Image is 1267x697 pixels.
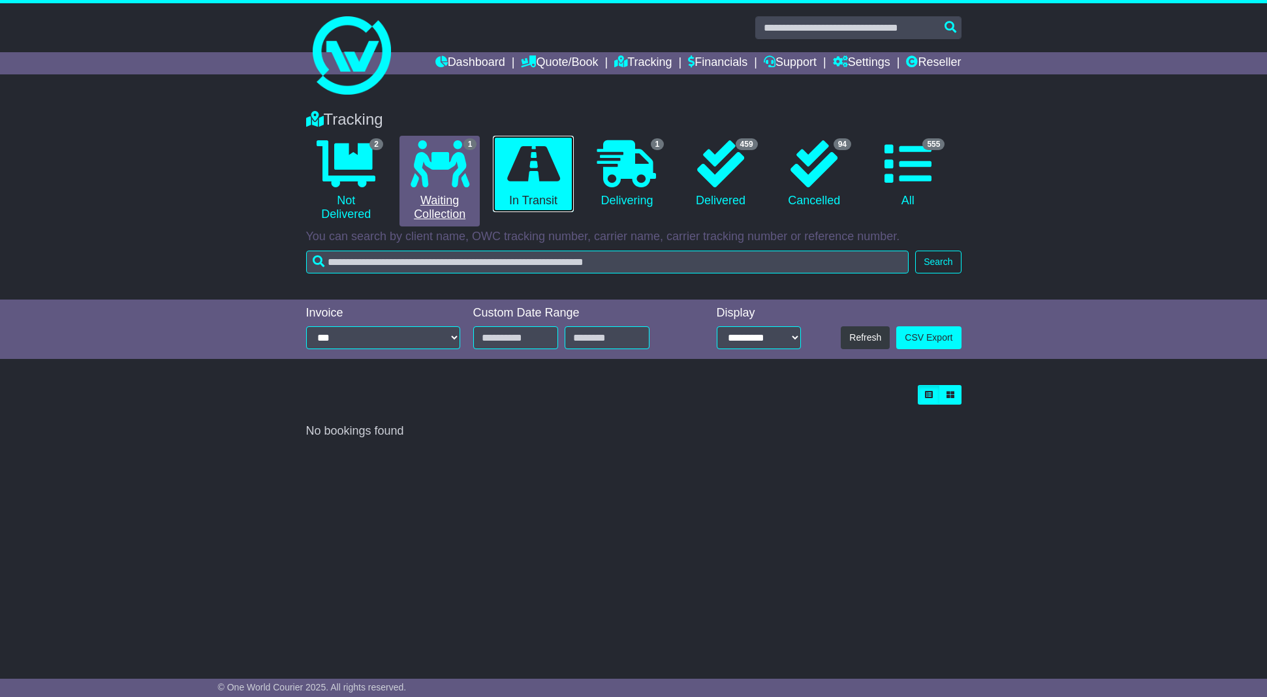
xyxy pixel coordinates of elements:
[399,136,480,226] a: 1 Waiting Collection
[651,138,665,150] span: 1
[369,138,383,150] span: 2
[463,138,477,150] span: 1
[300,110,968,129] div: Tracking
[306,306,460,320] div: Invoice
[736,138,758,150] span: 459
[688,52,747,74] a: Financials
[306,136,386,226] a: 2 Not Delivered
[473,306,683,320] div: Custom Date Range
[774,136,854,213] a: 94 Cancelled
[614,52,672,74] a: Tracking
[834,138,851,150] span: 94
[218,682,407,692] span: © One World Courier 2025. All rights reserved.
[521,52,598,74] a: Quote/Book
[435,52,505,74] a: Dashboard
[906,52,961,74] a: Reseller
[833,52,890,74] a: Settings
[587,136,667,213] a: 1 Delivering
[680,136,760,213] a: 459 Delivered
[306,230,962,244] p: You can search by client name, OWC tracking number, carrier name, carrier tracking number or refe...
[915,251,961,273] button: Search
[306,424,962,439] div: No bookings found
[896,326,961,349] a: CSV Export
[764,52,817,74] a: Support
[868,136,948,213] a: 555 All
[841,326,890,349] button: Refresh
[717,306,801,320] div: Display
[922,138,945,150] span: 555
[493,136,573,213] a: In Transit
